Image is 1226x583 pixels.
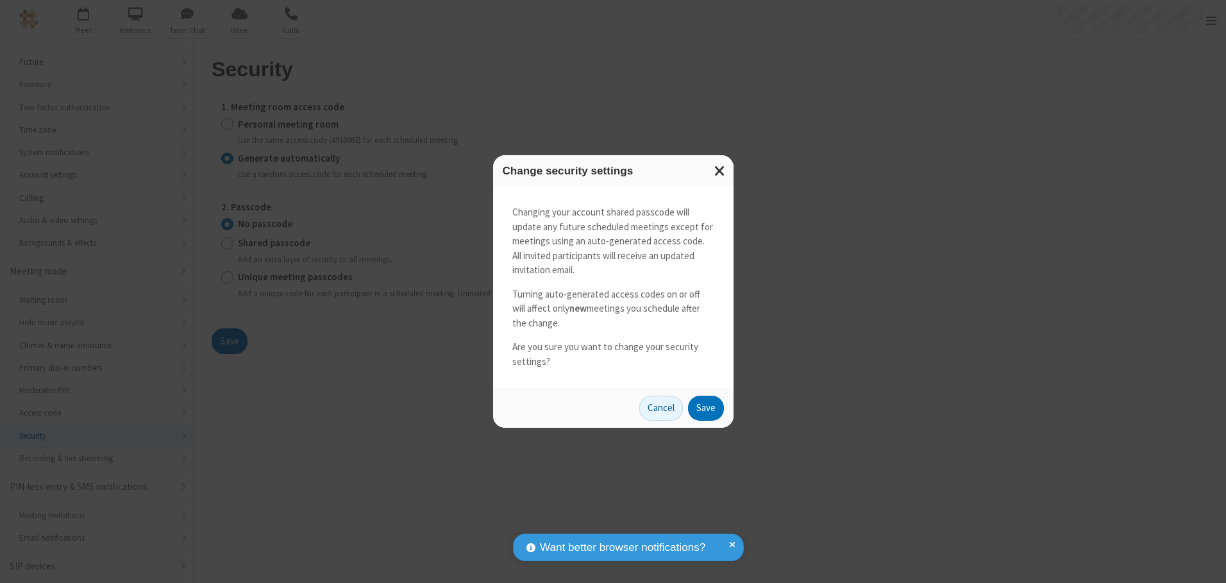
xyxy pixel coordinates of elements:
button: Cancel [639,396,683,421]
p: Changing your account shared passcode will update any future scheduled meetings except for meetin... [512,205,714,278]
strong: new [569,302,587,314]
p: Are you sure you want to change your security settings? [512,340,714,369]
p: Turning auto-generated access codes on or off will affect only meetings you schedule after the ch... [512,287,714,331]
button: Save [688,396,724,421]
h3: Change security settings [503,165,724,177]
button: Close modal [707,155,734,187]
span: Want better browser notifications? [540,539,705,556]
